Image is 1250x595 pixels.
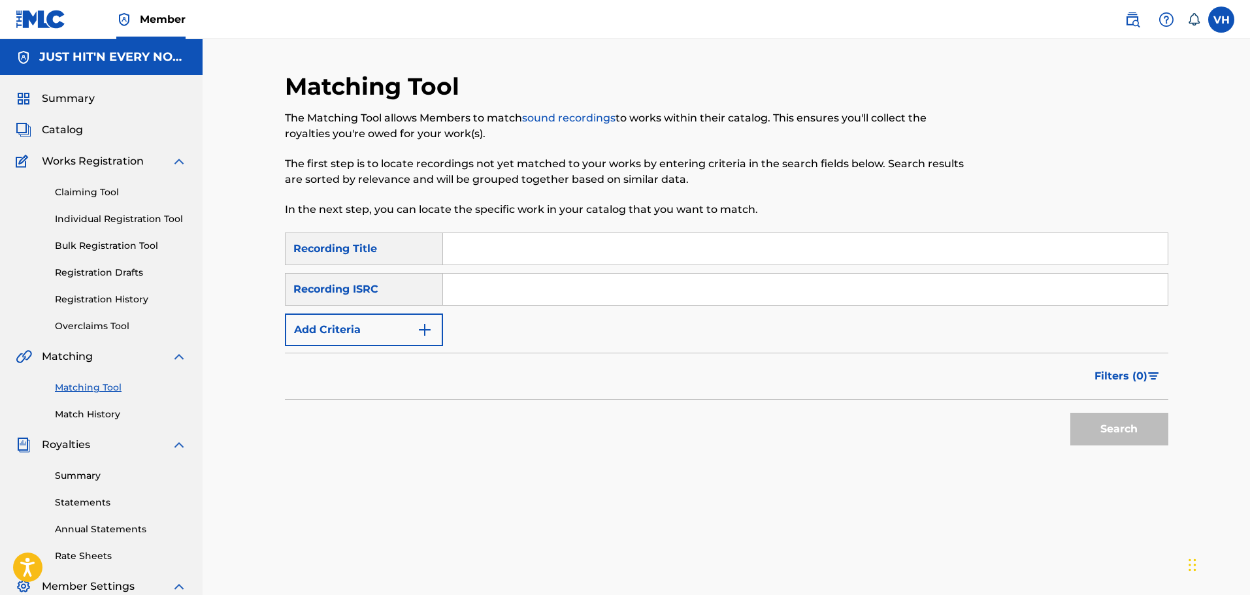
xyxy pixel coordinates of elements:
span: Member [140,12,186,27]
img: expand [171,437,187,453]
img: Matching [16,349,32,364]
span: Works Registration [42,153,144,169]
a: Matching Tool [55,381,187,394]
img: Royalties [16,437,31,453]
button: Filters (0) [1087,360,1168,393]
img: MLC Logo [16,10,66,29]
a: Registration Drafts [55,266,187,280]
span: Matching [42,349,93,364]
h5: JUST HIT'N EVERY NOTE [39,50,187,65]
img: Member Settings [16,579,31,594]
a: Registration History [55,293,187,306]
img: 9d2ae6d4665cec9f34b9.svg [417,322,433,338]
a: Rate Sheets [55,549,187,563]
a: Match History [55,408,187,421]
a: Claiming Tool [55,185,187,199]
a: Public Search [1119,7,1145,33]
img: Accounts [16,50,31,65]
div: Drag [1189,545,1196,585]
div: Notifications [1187,13,1200,26]
a: Statements [55,496,187,509]
img: filter [1148,372,1159,380]
img: expand [171,579,187,594]
img: Works Registration [16,153,33,169]
img: expand [171,349,187,364]
img: Catalog [16,122,31,138]
a: Overclaims Tool [55,319,187,333]
a: CatalogCatalog [16,122,83,138]
div: User Menu [1208,7,1234,33]
p: In the next step, you can locate the specific work in your catalog that you want to match. [285,202,965,217]
button: Add Criteria [285,314,443,346]
form: Search Form [285,233,1168,452]
span: Catalog [42,122,83,138]
img: Summary [16,91,31,106]
img: help [1159,12,1174,27]
a: Summary [55,469,187,483]
span: Summary [42,91,95,106]
span: Member Settings [42,579,135,594]
img: expand [171,153,187,169]
p: The first step is to locate recordings not yet matched to your works by entering criteria in the ... [285,156,965,187]
h2: Matching Tool [285,72,466,101]
a: Annual Statements [55,523,187,536]
span: Royalties [42,437,90,453]
p: The Matching Tool allows Members to match to works within their catalog. This ensures you'll coll... [285,110,965,142]
a: Bulk Registration Tool [55,239,187,253]
a: Individual Registration Tool [55,212,187,226]
iframe: Chat Widget [1185,532,1250,595]
iframe: Resource Center [1213,391,1250,496]
div: Help [1153,7,1179,33]
a: sound recordings [522,112,616,124]
span: Filters ( 0 ) [1094,368,1147,384]
img: Top Rightsholder [116,12,132,27]
img: search [1125,12,1140,27]
a: SummarySummary [16,91,95,106]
